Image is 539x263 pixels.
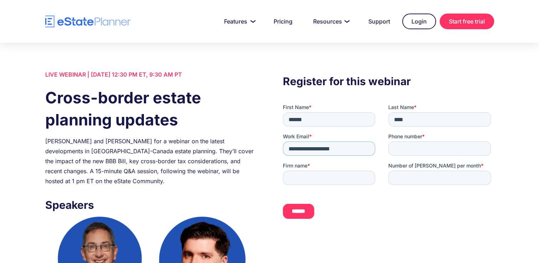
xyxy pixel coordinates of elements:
[45,87,256,131] h1: Cross-border estate planning updates
[216,14,261,29] a: Features
[440,14,494,29] a: Start free trial
[45,69,256,79] div: LIVE WEBINAR | [DATE] 12:30 PM ET, 9:30 AM PT
[45,197,256,213] h3: Speakers
[283,73,494,89] h3: Register for this webinar
[265,14,301,29] a: Pricing
[283,104,494,225] iframe: Form 0
[45,136,256,186] div: [PERSON_NAME] and [PERSON_NAME] for a webinar on the latest developments in [GEOGRAPHIC_DATA]-Can...
[305,14,356,29] a: Resources
[402,14,436,29] a: Login
[360,14,399,29] a: Support
[45,15,131,28] a: home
